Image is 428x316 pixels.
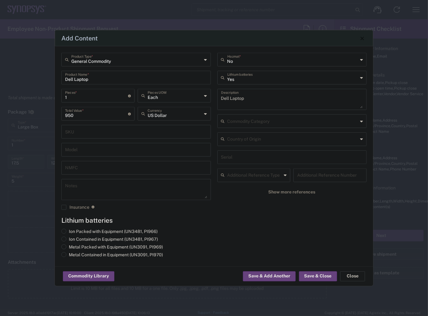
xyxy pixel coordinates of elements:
[63,272,114,281] button: Commodity Library
[299,272,337,281] button: Save & Close
[340,272,365,281] button: Close
[358,34,367,43] button: Close
[61,252,163,258] label: Metal Contained in Equipment (UN3091, PI970)
[269,189,316,195] span: Show more references
[61,205,89,210] label: Insurance
[243,272,296,281] button: Save & Add Another
[61,229,158,235] label: Ion Packed with Equipment (UN3481, PI966)
[61,217,367,225] h4: Lithium batteries
[61,244,163,250] label: Metal Packed with Equipment (UN3091, PI969)
[61,34,98,43] h4: Add Content
[61,237,158,242] label: Ion Contained in Equipment (UN3481, PI967)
